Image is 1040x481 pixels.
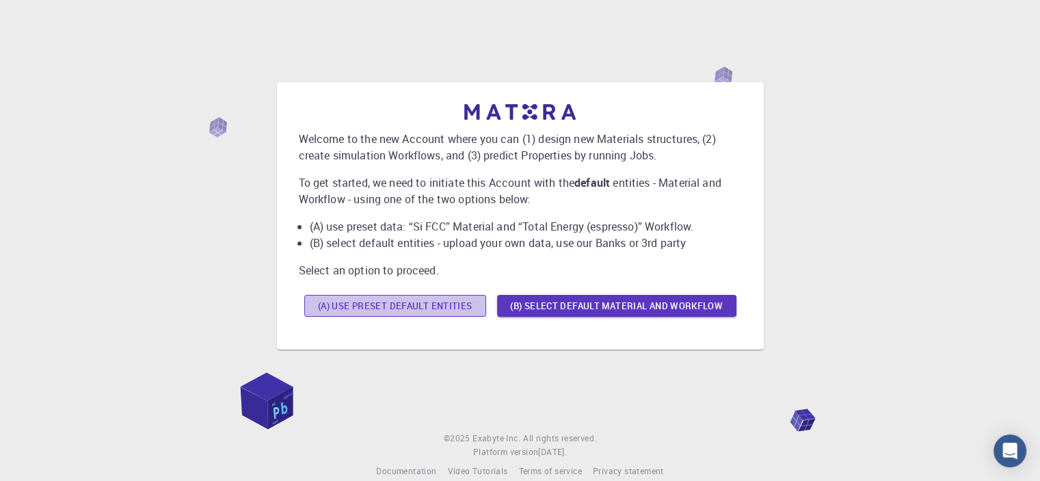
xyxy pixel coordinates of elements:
[574,175,610,190] b: default
[994,434,1026,467] div: Open Intercom Messenger
[518,465,581,478] a: Terms of service
[299,131,742,164] p: Welcome to the new Account where you can (1) design new Materials structures, (2) create simulati...
[497,295,736,317] button: (B) Select default material and workflow
[538,446,567,457] span: [DATE] .
[299,174,742,207] p: To get started, we need to initiate this Account with the entities - Material and Workflow - usin...
[376,465,436,478] a: Documentation
[593,465,664,476] span: Privacy statement
[538,445,567,459] a: [DATE].
[444,432,472,445] span: © 2025
[464,104,576,120] img: logo
[447,465,507,476] span: Video Tutorials
[376,465,436,476] span: Documentation
[299,262,742,278] p: Select an option to proceed.
[472,432,520,443] span: Exabyte Inc.
[523,432,596,445] span: All rights reserved.
[447,465,507,478] a: Video Tutorials
[304,295,486,317] button: (A) Use preset default entities
[593,465,664,478] a: Privacy statement
[518,465,581,476] span: Terms of service
[472,432,520,445] a: Exabyte Inc.
[473,445,538,459] span: Platform version
[310,235,742,251] li: (B) select default entities - upload your own data, use our Banks or 3rd party
[27,10,77,22] span: Support
[310,218,742,235] li: (A) use preset data: “Si FCC” Material and “Total Energy (espresso)” Workflow.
